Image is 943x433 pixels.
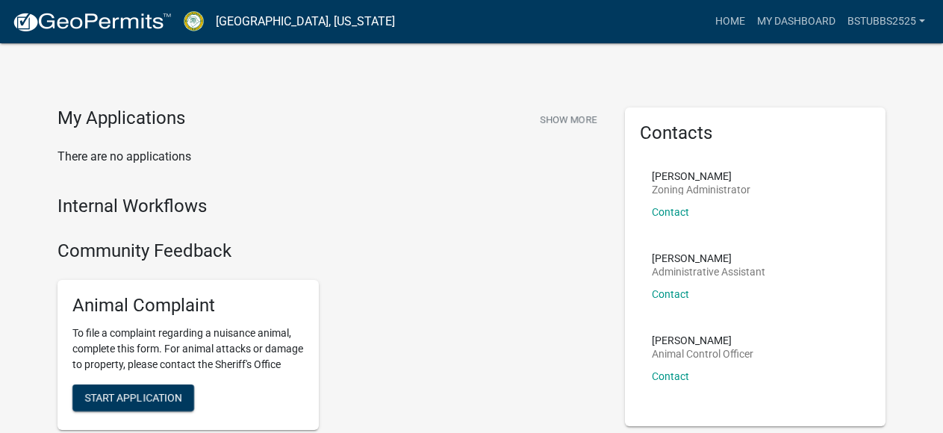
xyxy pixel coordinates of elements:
[72,384,194,411] button: Start Application
[652,171,750,181] p: [PERSON_NAME]
[57,240,603,262] h4: Community Feedback
[184,11,204,31] img: Crawford County, Georgia
[652,253,765,264] p: [PERSON_NAME]
[216,9,395,34] a: [GEOGRAPHIC_DATA], [US_STATE]
[57,108,185,130] h4: My Applications
[652,335,753,346] p: [PERSON_NAME]
[751,7,841,36] a: My Dashboard
[652,349,753,359] p: Animal Control Officer
[72,325,304,373] p: To file a complaint regarding a nuisance animal, complete this form. For animal attacks or damage...
[652,206,689,218] a: Contact
[84,391,182,403] span: Start Application
[652,370,689,382] a: Contact
[841,7,931,36] a: bstubbs2525
[652,267,765,277] p: Administrative Assistant
[640,122,871,144] h5: Contacts
[652,184,750,195] p: Zoning Administrator
[57,148,603,166] p: There are no applications
[72,295,304,317] h5: Animal Complaint
[534,108,603,132] button: Show More
[57,196,603,217] h4: Internal Workflows
[709,7,751,36] a: Home
[652,288,689,300] a: Contact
